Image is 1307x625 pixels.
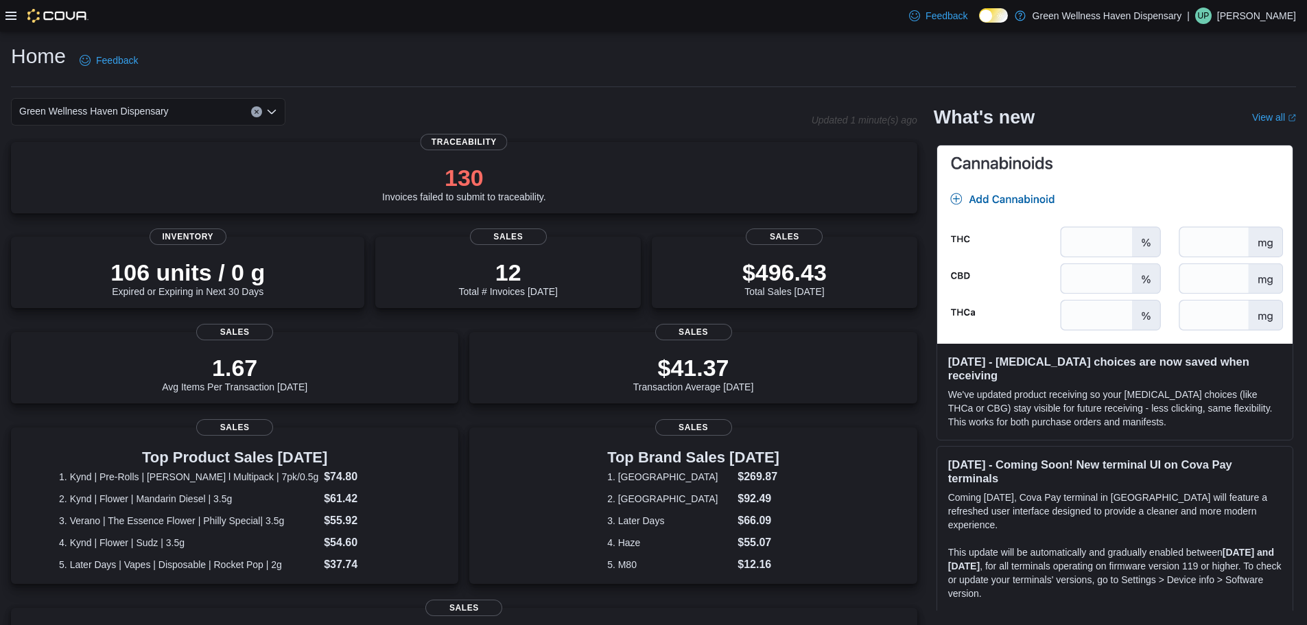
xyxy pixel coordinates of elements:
span: Feedback [926,9,967,23]
p: We've updated product receiving so your [MEDICAL_DATA] choices (like THCa or CBG) stay visible fo... [948,388,1282,429]
div: Expired or Expiring in Next 30 Days [110,259,265,297]
dd: $55.07 [738,534,779,551]
span: Sales [470,228,547,245]
span: Sales [655,419,732,436]
input: Dark Mode [979,8,1008,23]
strong: [DATE] and [DATE] [948,547,1274,571]
dd: $92.49 [738,491,779,507]
span: Sales [655,324,732,340]
dt: 5. Later Days | Vapes | Disposable | Rocket Pop | 2g [59,558,318,571]
dt: 3. Verano | The Essence Flower | Philly Special| 3.5g [59,514,318,528]
dt: 1. [GEOGRAPHIC_DATA] [607,470,732,484]
h3: Top Brand Sales [DATE] [607,449,779,466]
span: Sales [196,324,273,340]
dd: $269.87 [738,469,779,485]
a: Feedback [74,47,143,74]
span: Traceability [421,134,508,150]
dt: 5. M80 [607,558,732,571]
div: Udit Patel [1195,8,1212,24]
p: [PERSON_NAME] [1217,8,1296,24]
img: Cova [27,9,89,23]
h3: [DATE] - Coming Soon! New terminal UI on Cova Pay terminals [948,458,1282,485]
button: Open list of options [266,106,277,117]
span: Sales [196,419,273,436]
p: $41.37 [633,354,754,381]
p: Green Wellness Haven Dispensary [1033,8,1182,24]
dd: $37.74 [324,556,410,573]
p: 12 [459,259,558,286]
p: $496.43 [742,259,827,286]
dt: 2. Kynd | Flower | Mandarin Diesel | 3.5g [59,492,318,506]
div: Invoices failed to submit to traceability. [382,164,546,202]
span: Sales [425,600,502,616]
span: UP [1198,8,1210,24]
a: View allExternal link [1252,112,1296,123]
dd: $54.60 [324,534,410,551]
p: Coming [DATE], Cova Pay terminal in [GEOGRAPHIC_DATA] will feature a refreshed user interface des... [948,491,1282,532]
h3: [DATE] - [MEDICAL_DATA] choices are now saved when receiving [948,355,1282,382]
dd: $12.16 [738,556,779,573]
div: Transaction Average [DATE] [633,354,754,392]
p: 106 units / 0 g [110,259,265,286]
span: Green Wellness Haven Dispensary [19,103,169,119]
p: 130 [382,164,546,191]
p: 1.67 [162,354,307,381]
span: Inventory [150,228,226,245]
div: Avg Items Per Transaction [DATE] [162,354,307,392]
dd: $61.42 [324,491,410,507]
p: | [1187,8,1190,24]
dd: $66.09 [738,512,779,529]
dt: 4. Kynd | Flower | Sudz | 3.5g [59,536,318,550]
h3: Top Product Sales [DATE] [59,449,410,466]
svg: External link [1288,114,1296,122]
span: Feedback [96,54,138,67]
dd: $55.92 [324,512,410,529]
p: Updated 1 minute(s) ago [812,115,917,126]
p: This update will be automatically and gradually enabled between , for all terminals operating on ... [948,545,1282,600]
h1: Home [11,43,66,70]
dt: 3. Later Days [607,514,732,528]
dt: 2. [GEOGRAPHIC_DATA] [607,492,732,506]
button: Clear input [251,106,262,117]
span: Sales [746,228,823,245]
div: Total # Invoices [DATE] [459,259,558,297]
h2: What's new [934,106,1035,128]
div: Total Sales [DATE] [742,259,827,297]
dt: 1. Kynd | Pre-Rolls | [PERSON_NAME] l Multipack | 7pk/0.5g [59,470,318,484]
a: Feedback [904,2,973,30]
dt: 4. Haze [607,536,732,550]
dd: $74.80 [324,469,410,485]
